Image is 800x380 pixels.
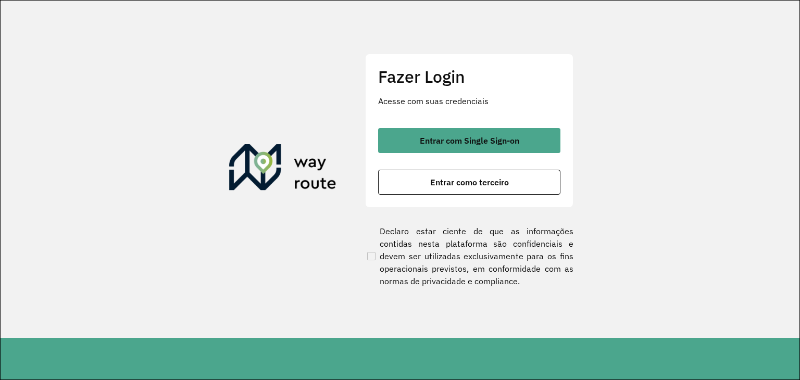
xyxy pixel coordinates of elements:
p: Acesse com suas credenciais [378,95,560,107]
h2: Fazer Login [378,67,560,86]
label: Declaro estar ciente de que as informações contidas nesta plataforma são confidenciais e devem se... [365,225,573,287]
span: Entrar como terceiro [430,178,509,186]
button: button [378,128,560,153]
img: Roteirizador AmbevTech [229,144,336,194]
button: button [378,170,560,195]
span: Entrar com Single Sign-on [420,136,519,145]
